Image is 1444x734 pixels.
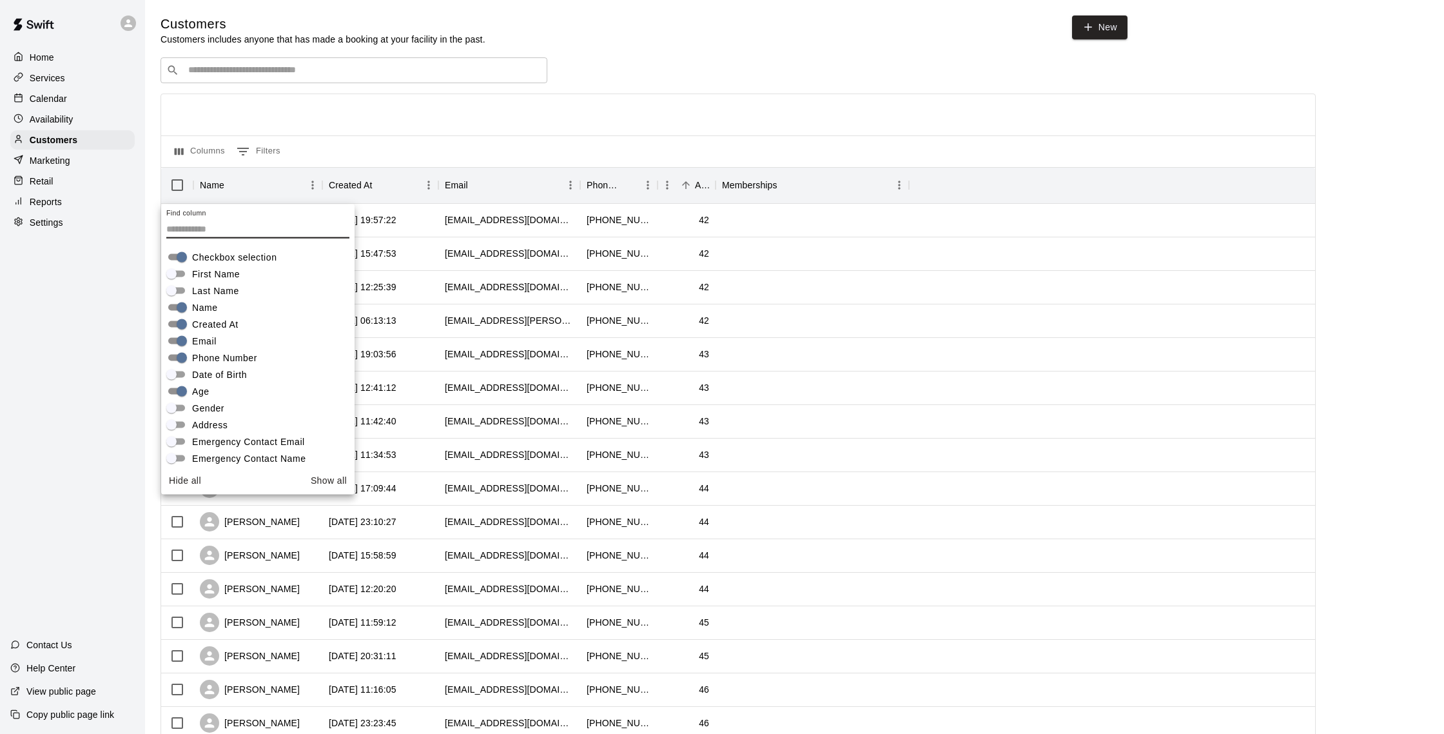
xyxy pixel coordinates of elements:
[329,683,396,696] div: 2025-05-14 11:16:05
[445,381,574,394] div: dominickcoppola82@gmail.com
[445,448,574,461] div: deeryqueen@gmail.com
[192,351,257,364] span: Phone Number
[620,176,638,194] button: Sort
[468,176,486,194] button: Sort
[580,167,658,203] div: Phone Number
[10,68,135,88] a: Services
[587,167,620,203] div: Phone Number
[329,247,396,260] div: 2023-04-26 15:47:53
[192,334,217,348] span: Email
[445,213,574,226] div: karentromp@hotmail.com
[890,175,909,195] button: Menu
[30,195,62,208] p: Reports
[445,482,574,495] div: keithlaguna15@gmail.com
[445,549,574,562] div: firedawg991@gmail.com
[329,582,396,595] div: 2023-10-09 12:20:20
[699,281,709,293] div: 42
[677,176,695,194] button: Sort
[192,250,277,264] span: Checkbox selection
[26,639,72,651] p: Contact Us
[200,646,300,666] div: [PERSON_NAME]
[10,172,135,191] a: Retail
[329,650,396,662] div: 2023-04-28 20:31:11
[329,616,396,629] div: 2023-04-16 11:59:12
[419,175,438,195] button: Menu
[587,515,651,528] div: +15615314824
[192,301,218,314] span: Name
[26,708,114,721] p: Copy public page link
[10,213,135,232] div: Settings
[30,72,65,84] p: Services
[638,175,658,195] button: Menu
[166,208,206,218] label: Find column
[561,175,580,195] button: Menu
[777,176,795,194] button: Sort
[30,175,54,188] p: Retail
[699,448,709,461] div: 43
[587,448,651,461] div: +15617676969
[699,348,709,361] div: 43
[30,216,63,229] p: Settings
[699,582,709,595] div: 44
[699,650,709,662] div: 45
[303,175,322,195] button: Menu
[10,192,135,212] div: Reports
[200,546,300,565] div: [PERSON_NAME]
[200,713,300,733] div: [PERSON_NAME]
[445,515,574,528] div: vujnich@gmail.com
[329,482,396,495] div: 2023-07-15 17:09:44
[695,167,709,203] div: Age
[587,616,651,629] div: +15613451944
[322,167,438,203] div: Created At
[699,247,709,260] div: 42
[587,549,651,562] div: +15616626397
[699,415,709,428] div: 43
[200,579,300,599] div: [PERSON_NAME]
[587,247,651,260] div: +15619060075
[171,141,228,162] button: Select columns
[224,176,242,194] button: Sort
[445,717,574,729] div: jkuhnsjr@comcast.net
[192,401,224,415] span: Gender
[192,384,210,398] span: Age
[329,213,396,226] div: 2023-05-05 19:57:22
[373,176,391,194] button: Sort
[192,368,247,381] span: Date of Birth
[587,482,651,495] div: +19548500367
[445,415,574,428] div: michy067@aol.com
[329,448,396,461] div: 2024-03-01 11:34:53
[445,314,574,327] div: amaria.silva@gmail.com
[30,51,54,64] p: Home
[200,613,300,632] div: [PERSON_NAME]
[699,717,709,729] div: 46
[30,113,73,126] p: Availability
[192,284,239,297] span: Last Name
[30,134,77,146] p: Customers
[329,515,396,528] div: 2025-05-29 23:10:27
[445,616,574,629] div: earochojr@yahoo.com
[192,435,305,448] span: Emergency Contact Email
[587,582,651,595] div: +15618567186
[722,167,777,203] div: Memberships
[193,167,322,203] div: Name
[30,154,70,167] p: Marketing
[445,348,574,361] div: richardryan3@bellsouth.net
[329,314,396,327] div: 2023-03-09 06:13:13
[658,175,677,195] button: Menu
[192,267,240,281] span: First Name
[164,468,206,492] button: Hide all
[10,48,135,67] div: Home
[699,549,709,562] div: 44
[10,130,135,150] a: Customers
[26,685,96,698] p: View public page
[445,683,574,696] div: joellagilmond@gmail.com
[10,151,135,170] a: Marketing
[192,451,306,465] span: Emergency Contact Name
[699,683,709,696] div: 46
[10,89,135,108] div: Calendar
[699,314,709,327] div: 42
